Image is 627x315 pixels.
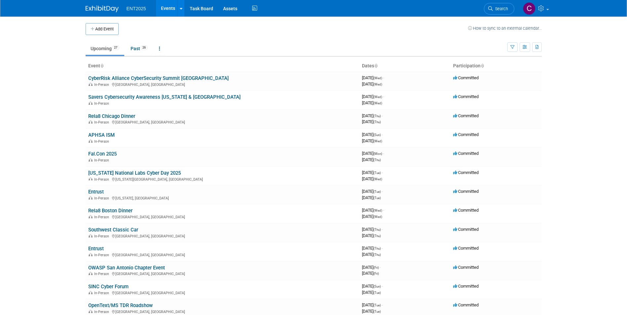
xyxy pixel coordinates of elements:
img: ExhibitDay [86,6,119,12]
span: [DATE] [362,271,379,276]
span: [DATE] [362,119,381,124]
span: - [382,227,383,232]
span: In-Person [94,253,111,257]
a: APHSA ISM [88,132,115,138]
a: Savers Cybersecurity Awareness [US_STATE] & [GEOGRAPHIC_DATA] [88,94,241,100]
div: [US_STATE], [GEOGRAPHIC_DATA] [88,195,357,200]
a: Entrust [88,189,104,195]
span: ENT2025 [127,6,146,11]
a: Fal.Con 2025 [88,151,117,157]
a: Southwest Classic Car [88,227,138,233]
span: [DATE] [362,157,381,162]
span: [DATE] [362,227,383,232]
span: In-Person [94,120,111,124]
span: Committed [453,227,479,232]
a: Sort by Participation Type [481,63,484,68]
span: In-Person [94,158,111,162]
span: - [380,265,381,270]
span: In-Person [94,101,111,106]
span: Committed [453,302,479,307]
th: Dates [359,60,451,72]
img: In-Person Event [89,215,93,218]
div: [GEOGRAPHIC_DATA], [GEOGRAPHIC_DATA] [88,290,357,295]
span: [DATE] [362,189,383,194]
span: (Tue) [373,291,381,295]
span: Committed [453,284,479,289]
span: [DATE] [362,151,384,156]
span: (Sun) [373,133,381,137]
span: In-Person [94,83,111,87]
span: (Sun) [373,285,381,288]
span: Committed [453,113,479,118]
span: - [383,94,384,99]
span: [DATE] [362,138,382,143]
span: - [382,132,383,137]
img: In-Person Event [89,272,93,275]
span: [DATE] [362,246,383,251]
img: In-Person Event [89,101,93,105]
span: [DATE] [362,94,384,99]
span: (Wed) [373,101,382,105]
span: [DATE] [362,214,382,219]
span: In-Person [94,234,111,238]
span: [DATE] [362,176,382,181]
span: Committed [453,132,479,137]
img: In-Person Event [89,177,93,181]
span: (Wed) [373,209,382,212]
span: Committed [453,265,479,270]
span: - [382,113,383,118]
span: - [382,246,383,251]
a: OWASP San Antonio Chapter Event [88,265,165,271]
a: Sort by Start Date [374,63,377,68]
span: Search [493,6,508,11]
span: (Thu) [373,228,381,231]
a: CyberRisk Alliance CyberSecurity Summit [GEOGRAPHIC_DATA] [88,75,229,81]
span: Committed [453,75,479,80]
span: [DATE] [362,208,384,213]
span: (Wed) [373,76,382,80]
a: Search [484,3,514,15]
span: [DATE] [362,284,383,289]
span: In-Person [94,177,111,182]
a: Past26 [126,42,153,55]
span: (Wed) [373,95,382,99]
img: In-Person Event [89,253,93,256]
a: Sort by Event Name [100,63,103,68]
span: [DATE] [362,252,381,257]
span: (Thu) [373,114,381,118]
span: (Wed) [373,177,382,181]
span: (Mon) [373,152,382,156]
span: - [382,302,383,307]
img: In-Person Event [89,83,93,86]
span: [DATE] [362,170,383,175]
span: (Thu) [373,253,381,257]
span: Committed [453,246,479,251]
span: (Thu) [373,234,381,238]
span: [DATE] [362,132,383,137]
a: How to sync to an external calendar... [468,26,542,31]
span: [DATE] [362,75,384,80]
span: 26 [140,45,148,50]
span: - [382,284,383,289]
span: Committed [453,170,479,175]
span: In-Person [94,291,111,295]
a: OpenText/MS TDR Roadshow [88,302,153,308]
img: In-Person Event [89,139,93,143]
a: Rela8 Chicago Dinner [88,113,135,119]
span: - [383,208,384,213]
span: In-Person [94,272,111,276]
div: [GEOGRAPHIC_DATA], [GEOGRAPHIC_DATA] [88,119,357,124]
span: (Thu) [373,158,381,162]
span: (Fri) [373,272,379,275]
span: [DATE] [362,82,382,87]
span: [DATE] [362,233,381,238]
span: (Tue) [373,303,381,307]
th: Event [86,60,359,72]
span: (Thu) [373,247,381,250]
img: Colleen Mueller [523,2,535,15]
span: [DATE] [362,309,381,314]
div: [US_STATE][GEOGRAPHIC_DATA], [GEOGRAPHIC_DATA] [88,176,357,182]
div: [GEOGRAPHIC_DATA], [GEOGRAPHIC_DATA] [88,309,357,314]
div: [GEOGRAPHIC_DATA], [GEOGRAPHIC_DATA] [88,214,357,219]
span: (Tue) [373,190,381,193]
